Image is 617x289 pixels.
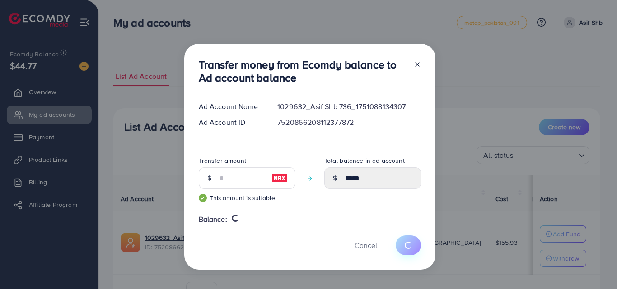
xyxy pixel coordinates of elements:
img: image [271,173,288,183]
h3: Transfer money from Ecomdy balance to Ad account balance [199,58,407,84]
button: Cancel [343,235,388,255]
span: Balance: [199,214,227,225]
div: Ad Account ID [192,117,271,128]
label: Transfer amount [199,156,246,165]
div: 7520866208112377872 [270,117,428,128]
img: guide [199,194,207,202]
div: 1029632_Asif Shb 736_1751088134307 [270,101,428,112]
small: This amount is suitable [199,193,295,202]
span: Cancel [355,240,377,250]
div: Ad Account Name [192,101,271,112]
label: Total balance in ad account [324,156,405,165]
iframe: Chat [579,248,610,282]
